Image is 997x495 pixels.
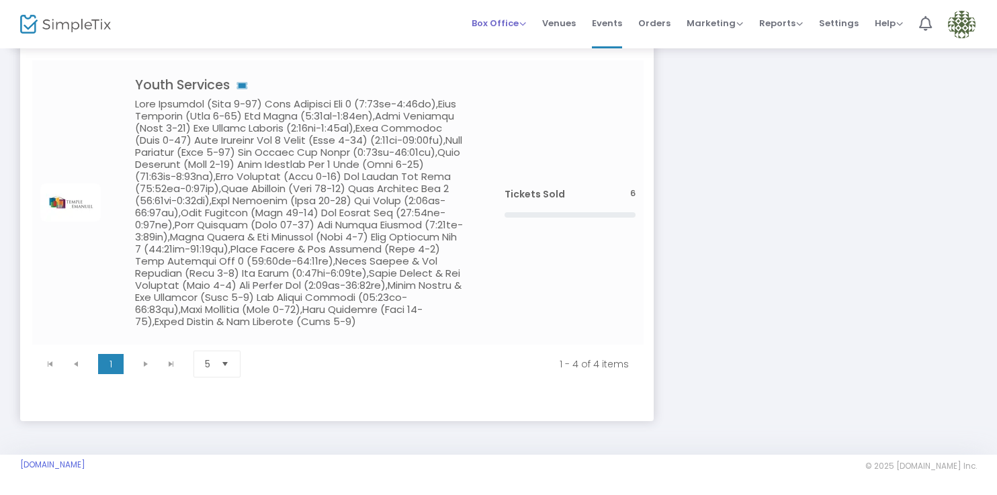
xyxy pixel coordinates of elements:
[135,98,464,328] h5: Lore Ipsumdol (Sita 9-97) Cons Adipisci Eli 0 (7:73se-4:46do),Eius Temporin (Utla 6-65) Etd Magna...
[98,354,124,374] span: Page 1
[216,351,234,377] button: Select
[20,459,85,470] a: [DOMAIN_NAME]
[205,357,210,371] span: 5
[135,77,464,93] h4: Youth Services
[472,17,526,30] span: Box Office
[819,6,859,40] span: Settings
[592,6,622,40] span: Events
[40,183,101,222] img: 638906293162113977TElogosmall.webp
[638,6,670,40] span: Orders
[542,6,576,40] span: Venues
[875,17,903,30] span: Help
[265,357,629,371] kendo-pager-info: 1 - 4 of 4 items
[505,187,565,201] span: Tickets Sold
[865,461,977,471] span: © 2025 [DOMAIN_NAME] Inc.
[759,17,803,30] span: Reports
[687,17,743,30] span: Marketing
[630,187,636,200] span: 6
